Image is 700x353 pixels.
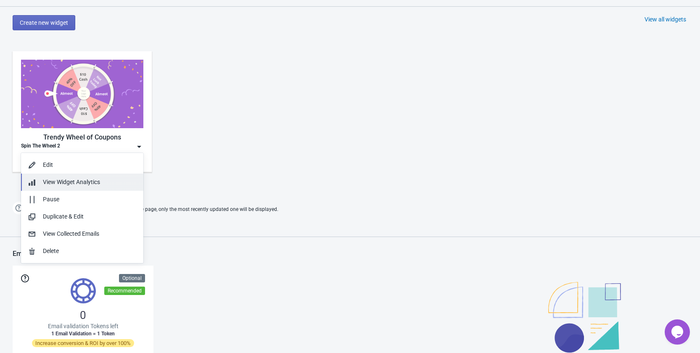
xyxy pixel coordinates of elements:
[43,161,137,169] div: Edit
[48,322,119,330] span: Email validation Tokens left
[43,247,137,256] div: Delete
[135,142,143,151] img: dropdown.png
[43,212,137,221] div: Duplicate & Edit
[21,208,143,225] button: Duplicate & Edit
[21,156,143,174] button: Edit
[665,319,692,345] iframe: chat widget
[21,142,60,151] div: Spin The Wheel 2
[119,274,145,282] div: Optional
[20,19,68,26] span: Create new widget
[13,15,75,30] button: Create new widget
[21,60,143,128] img: trendy_game.png
[21,191,143,208] button: Pause
[71,278,96,303] img: tokens.svg
[21,242,143,260] button: Delete
[80,308,86,322] span: 0
[548,282,621,353] img: illustration.svg
[32,339,134,347] span: Increase conversion & ROI by over 100%
[645,15,686,24] div: View all widgets
[51,330,115,337] span: 1 Email Validation = 1 Token
[13,202,25,214] img: help.png
[21,225,143,242] button: View Collected Emails
[43,195,137,204] div: Pause
[43,229,137,238] div: View Collected Emails
[29,203,278,216] span: If two Widgets are enabled and targeting the same page, only the most recently updated one will b...
[21,174,143,191] button: View Widget Analytics
[43,179,100,185] span: View Widget Analytics
[21,132,143,142] div: Trendy Wheel of Coupons
[104,287,145,295] div: Recommended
